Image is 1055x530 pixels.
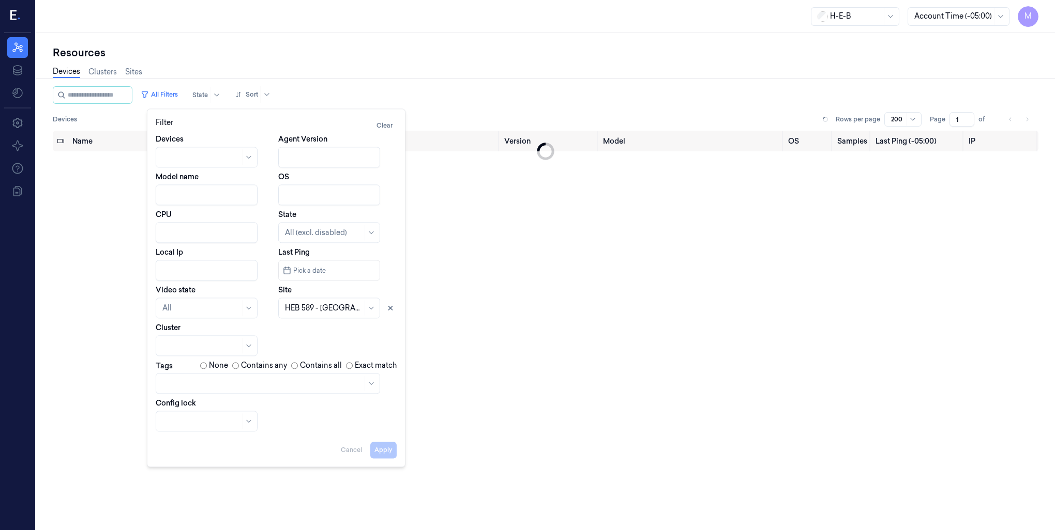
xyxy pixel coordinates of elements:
[241,360,287,371] label: Contains any
[978,115,995,124] span: of
[278,285,292,295] label: Site
[125,67,142,77] a: Sites
[784,131,834,151] th: OS
[278,209,296,220] label: State
[278,247,310,257] label: Last Ping
[355,360,397,371] label: Exact match
[156,117,397,134] div: Filter
[88,67,117,77] a: Clusters
[68,131,192,151] th: Name
[599,131,783,151] th: Model
[871,131,964,151] th: Last Ping (-05:00)
[156,362,173,369] label: Tags
[1018,6,1038,27] button: M
[278,134,327,144] label: Agent Version
[156,172,199,182] label: Model name
[156,134,184,144] label: Devices
[833,131,871,151] th: Samples
[53,66,80,78] a: Devices
[53,45,1038,60] div: Resources
[53,115,77,124] span: Devices
[300,360,342,371] label: Contains all
[930,115,945,124] span: Page
[278,172,289,182] label: OS
[156,398,196,408] label: Config lock
[500,131,599,151] th: Version
[209,360,228,371] label: None
[1003,112,1034,127] nav: pagination
[137,86,182,103] button: All Filters
[377,131,500,151] th: Site
[156,322,180,333] label: Cluster
[372,117,397,134] button: Clear
[156,209,172,220] label: CPU
[964,131,1038,151] th: IP
[291,266,326,275] span: Pick a date
[278,260,380,280] button: Pick a date
[156,247,183,257] label: Local Ip
[156,285,195,295] label: Video state
[836,115,880,124] p: Rows per page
